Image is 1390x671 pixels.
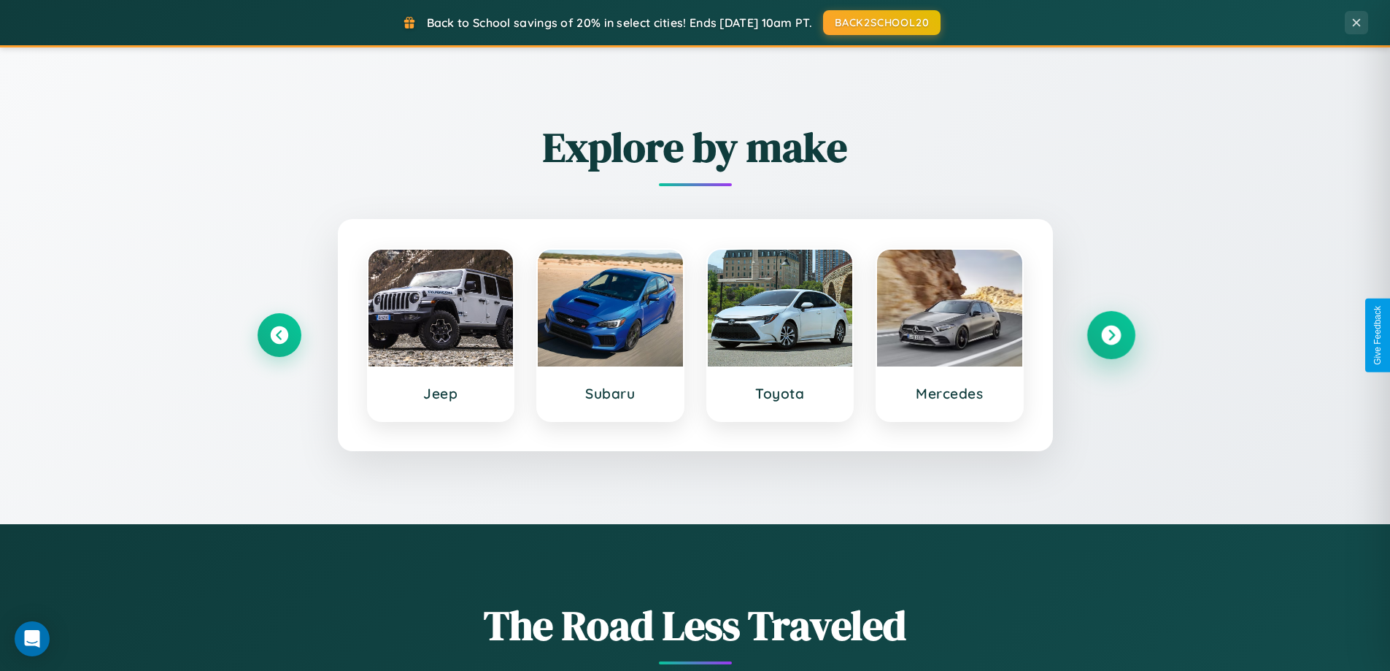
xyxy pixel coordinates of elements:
[258,597,1133,653] h1: The Road Less Traveled
[1372,306,1383,365] div: Give Feedback
[892,385,1008,402] h3: Mercedes
[722,385,838,402] h3: Toyota
[383,385,499,402] h3: Jeep
[258,119,1133,175] h2: Explore by make
[823,10,941,35] button: BACK2SCHOOL20
[15,621,50,656] div: Open Intercom Messenger
[552,385,668,402] h3: Subaru
[427,15,812,30] span: Back to School savings of 20% in select cities! Ends [DATE] 10am PT.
